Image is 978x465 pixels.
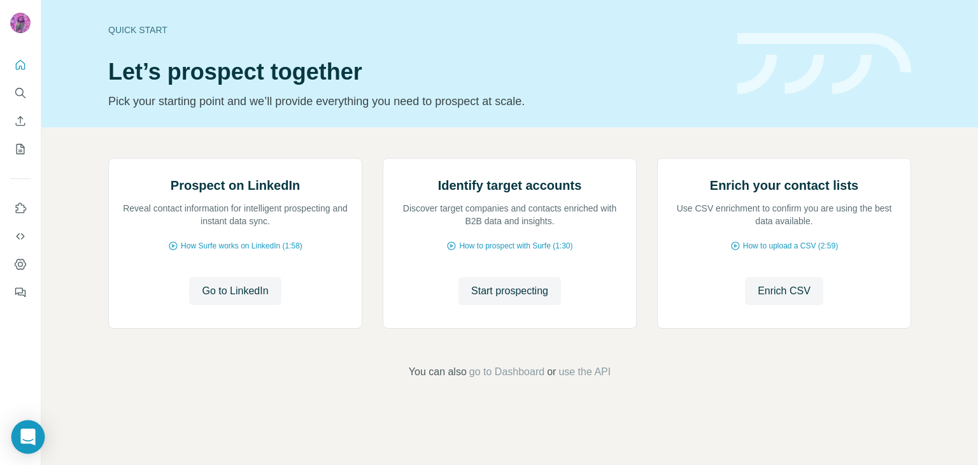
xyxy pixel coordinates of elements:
p: Use CSV enrichment to confirm you are using the best data available. [670,202,898,227]
button: Go to LinkedIn [189,277,281,305]
img: banner [737,33,911,95]
h2: Identify target accounts [438,176,582,194]
h1: Let’s prospect together [108,59,722,85]
button: Feedback [10,281,31,304]
button: My lists [10,138,31,161]
button: Use Surfe API [10,225,31,248]
h2: Enrich your contact lists [710,176,858,194]
button: Enrich CSV [745,277,823,305]
p: Discover target companies and contacts enriched with B2B data and insights. [396,202,623,227]
button: go to Dashboard [469,364,544,380]
div: Quick start [108,24,722,36]
button: Quick start [10,54,31,76]
span: How to upload a CSV (2:59) [743,240,838,252]
span: or [547,364,556,380]
span: How to prospect with Surfe (1:30) [459,240,572,252]
div: Open Intercom Messenger [11,420,45,454]
button: Start prospecting [458,277,561,305]
span: Start prospecting [471,283,548,299]
button: use the API [558,364,611,380]
button: Dashboard [10,253,31,276]
span: How Surfe works on LinkedIn (1:58) [181,240,302,252]
span: Go to LinkedIn [202,283,268,299]
button: Enrich CSV [10,110,31,132]
img: Avatar [10,13,31,33]
h2: Prospect on LinkedIn [171,176,300,194]
span: Enrich CSV [758,283,811,299]
button: Search [10,82,31,104]
span: You can also [409,364,467,380]
p: Pick your starting point and we’ll provide everything you need to prospect at scale. [108,92,722,110]
button: Use Surfe on LinkedIn [10,197,31,220]
p: Reveal contact information for intelligent prospecting and instant data sync. [122,202,349,227]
